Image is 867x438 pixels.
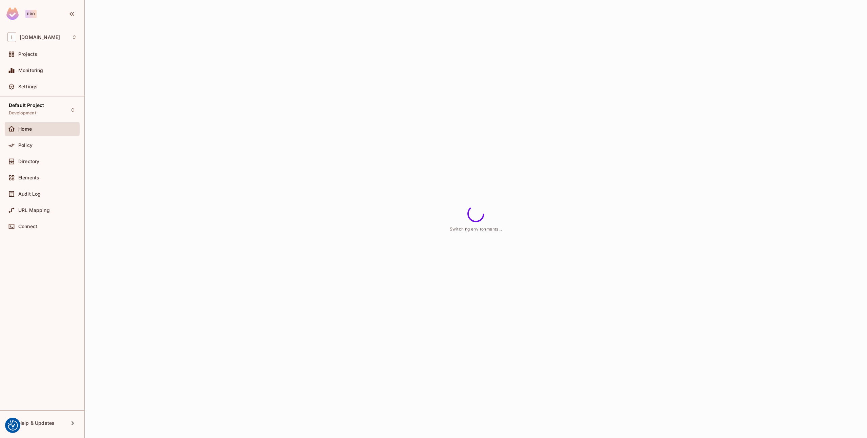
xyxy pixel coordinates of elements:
span: Elements [18,175,39,180]
span: Connect [18,224,37,229]
img: Revisit consent button [8,420,18,431]
span: I [7,32,16,42]
span: Monitoring [18,68,43,73]
span: Directory [18,159,39,164]
button: Consent Preferences [8,420,18,431]
img: SReyMgAAAABJRU5ErkJggg== [6,7,19,20]
span: Projects [18,51,37,57]
div: Pro [25,10,37,18]
span: Help & Updates [18,420,55,426]
span: Workspace: iofinnet.com [20,35,60,40]
span: Development [9,110,36,116]
span: Default Project [9,103,44,108]
span: URL Mapping [18,207,50,213]
span: Audit Log [18,191,41,197]
span: Switching environments... [450,226,502,232]
span: Home [18,126,32,132]
span: Policy [18,143,33,148]
span: Settings [18,84,38,89]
